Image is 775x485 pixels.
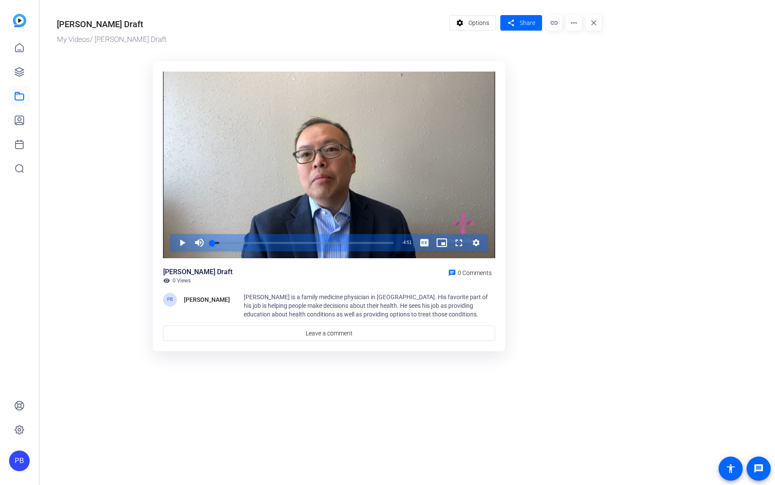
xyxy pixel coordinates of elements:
a: My Videos [57,35,90,44]
button: Picture-in-Picture [433,234,450,251]
div: [PERSON_NAME] Draft [57,18,143,31]
mat-icon: accessibility [725,463,736,474]
div: [PERSON_NAME] Draft [163,267,232,277]
mat-icon: close [586,15,601,31]
img: blue-gradient.svg [13,14,26,27]
mat-icon: more_horiz [566,15,582,31]
button: Options [449,15,496,31]
mat-icon: share [505,17,516,29]
span: 4:51 [403,240,412,245]
button: Share [500,15,542,31]
span: [PERSON_NAME] is a family medicine physician in [GEOGRAPHIC_DATA]. His favorite part of his job i... [244,294,488,318]
span: 0 Comments [458,269,492,276]
span: Options [468,15,489,31]
span: 0 Views [173,277,191,284]
div: PB [9,451,30,471]
button: Captions [416,234,433,251]
mat-icon: link [546,15,562,31]
a: 0 Comments [445,267,495,277]
div: [PERSON_NAME] [184,294,230,305]
mat-icon: message [753,463,764,474]
mat-icon: chat [448,269,456,277]
button: Play [174,234,191,251]
button: Fullscreen [450,234,468,251]
div: Progress Bar [212,242,394,244]
a: Leave a comment [163,325,495,341]
div: / [PERSON_NAME] Draft [57,34,445,45]
span: Share [520,19,535,28]
mat-icon: visibility [163,277,170,284]
button: Mute [191,234,208,251]
div: Video Player [163,72,495,259]
span: Leave a comment [306,329,353,338]
div: PB [163,293,177,307]
span: - [402,240,403,245]
mat-icon: settings [455,15,465,31]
